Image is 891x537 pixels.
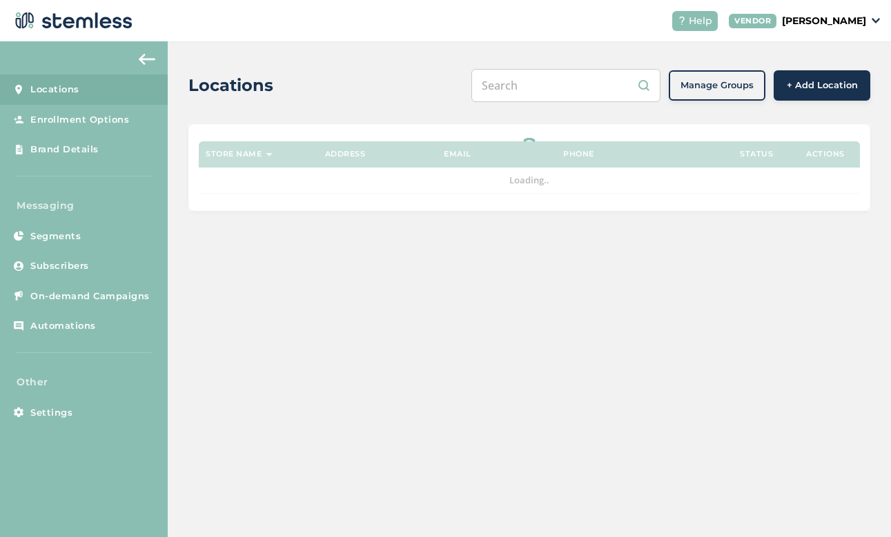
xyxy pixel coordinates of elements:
p: [PERSON_NAME] [782,14,866,28]
span: Enrollment Options [30,113,129,127]
span: Manage Groups [681,79,754,92]
img: icon-arrow-back-accent-c549486e.svg [139,54,155,65]
img: icon_down-arrow-small-66adaf34.svg [872,18,880,23]
img: logo-dark-0685b13c.svg [11,7,133,34]
span: + Add Location [787,79,858,92]
span: Segments [30,230,81,243]
span: On-demand Campaigns [30,290,150,303]
span: Automations [30,319,96,333]
span: Settings [30,406,72,420]
h2: Locations [188,73,273,98]
button: + Add Location [774,70,870,101]
input: Search [471,69,660,102]
span: Subscribers [30,259,89,273]
span: Help [689,14,712,28]
img: icon-help-white-03924b79.svg [678,17,686,25]
button: Manage Groups [669,70,765,101]
span: Locations [30,83,79,97]
div: VENDOR [729,14,776,28]
span: Brand Details [30,143,99,156]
